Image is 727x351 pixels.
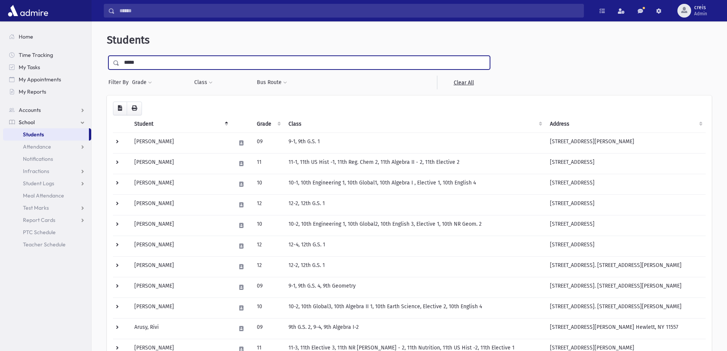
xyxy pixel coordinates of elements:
a: Attendance [3,141,91,153]
span: PTC Schedule [23,229,56,236]
span: School [19,119,35,126]
td: [STREET_ADDRESS] [545,174,706,194]
td: [PERSON_NAME] [130,256,231,277]
span: My Appointments [19,76,61,83]
td: [STREET_ADDRESS]. [STREET_ADDRESS][PERSON_NAME] [545,298,706,318]
td: [STREET_ADDRESS] [545,153,706,174]
span: Notifications [23,155,53,162]
button: CSV [113,102,127,115]
a: Clear All [437,76,490,89]
td: 10 [252,174,284,194]
td: 12 [252,236,284,256]
td: 12-2, 12th G.S. 1 [284,194,545,215]
td: 10-1, 10th Engineering 1, 10th Global1, 10th Algebra I , Elective 1, 10th English 4 [284,174,545,194]
span: Report Cards [23,217,55,223]
td: 10-2, 10th Engineering 1, 10th Global2, 10th English 3, Elective 1, 10th NR Geom. 2 [284,215,545,236]
button: Class [194,76,213,89]
a: Test Marks [3,202,91,214]
span: Test Marks [23,204,49,211]
a: Time Tracking [3,49,91,61]
span: My Reports [19,88,46,95]
span: Meal Attendance [23,192,64,199]
span: Time Tracking [19,52,53,58]
td: 11-1, 11th US Hist -1, 11th Reg. Chem 2, 11th Algebra II - 2, 11th Elective 2 [284,153,545,174]
td: 12-2, 12th G.S. 1 [284,256,545,277]
span: Attendance [23,143,51,150]
td: [PERSON_NAME] [130,215,231,236]
span: Teacher Schedule [23,241,66,248]
td: [PERSON_NAME] [130,236,231,256]
button: Grade [132,76,152,89]
td: 9-1, 9th G.S. 4, 9th Geometry [284,277,545,298]
a: PTC Schedule [3,226,91,238]
a: School [3,116,91,128]
span: Student Logs [23,180,54,187]
button: Bus Route [256,76,287,89]
td: [STREET_ADDRESS] [545,194,706,215]
a: My Appointments [3,73,91,86]
th: Grade: activate to sort column ascending [252,115,284,133]
a: Students [3,128,89,141]
span: Filter By [108,78,132,86]
td: 10-2, 10th Global3, 10th Algebra II 1, 10th Earth Science, Elective 2, 10th English 4 [284,298,545,318]
input: Search [115,4,584,18]
a: Infractions [3,165,91,177]
a: Notifications [3,153,91,165]
td: [PERSON_NAME] [130,174,231,194]
td: [STREET_ADDRESS][PERSON_NAME] [545,133,706,153]
img: AdmirePro [6,3,50,18]
td: 10 [252,298,284,318]
button: Print [127,102,142,115]
th: Student: activate to sort column descending [130,115,231,133]
span: Accounts [19,107,41,113]
td: [STREET_ADDRESS][PERSON_NAME] Hewlett, NY 11557 [545,318,706,339]
td: 11 [252,153,284,174]
td: 09 [252,133,284,153]
td: 10 [252,215,284,236]
span: creis [694,5,707,11]
span: Infractions [23,168,49,175]
td: [STREET_ADDRESS] [545,236,706,256]
a: Home [3,31,91,43]
a: Student Logs [3,177,91,189]
span: Home [19,33,33,40]
a: My Tasks [3,61,91,73]
td: [PERSON_NAME] [130,133,231,153]
a: Accounts [3,104,91,116]
a: My Reports [3,86,91,98]
td: 09 [252,277,284,298]
td: [PERSON_NAME] [130,277,231,298]
td: 12 [252,256,284,277]
td: 09 [252,318,284,339]
a: Meal Attendance [3,189,91,202]
th: Class: activate to sort column ascending [284,115,545,133]
a: Report Cards [3,214,91,226]
th: Address: activate to sort column ascending [545,115,706,133]
td: Arusy, Rivi [130,318,231,339]
a: Teacher Schedule [3,238,91,251]
span: Students [107,34,150,46]
td: [STREET_ADDRESS]. [STREET_ADDRESS][PERSON_NAME] [545,277,706,298]
td: [PERSON_NAME] [130,194,231,215]
td: 9th G.S. 2, 9-4, 9th Algebra I-2 [284,318,545,339]
td: [PERSON_NAME] [130,153,231,174]
td: [STREET_ADDRESS]. [STREET_ADDRESS][PERSON_NAME] [545,256,706,277]
span: Admin [694,11,707,17]
span: My Tasks [19,64,40,71]
span: Students [23,131,44,138]
td: 9-1, 9th G.S. 1 [284,133,545,153]
td: 12 [252,194,284,215]
td: [PERSON_NAME] [130,298,231,318]
td: 12-4, 12th G.S. 1 [284,236,545,256]
td: [STREET_ADDRESS] [545,215,706,236]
